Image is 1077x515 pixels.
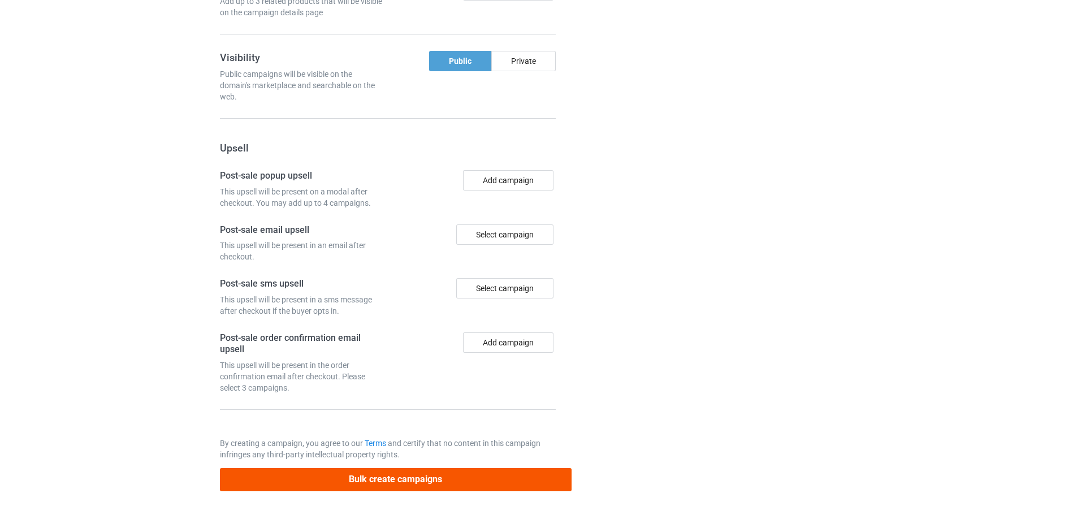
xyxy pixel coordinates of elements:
[220,360,384,393] div: This upsell will be present in the order confirmation email after checkout. Please select 3 campa...
[429,51,491,71] div: Public
[220,294,384,317] div: This upsell will be present in a sms message after checkout if the buyer opts in.
[365,439,386,448] a: Terms
[220,468,572,491] button: Bulk create campaigns
[220,170,384,182] h4: Post-sale popup upsell
[220,438,556,460] p: By creating a campaign, you agree to our and certify that no content in this campaign infringes a...
[220,240,384,262] div: This upsell will be present in an email after checkout.
[220,224,384,236] h4: Post-sale email upsell
[456,224,553,245] div: Select campaign
[220,68,384,102] div: Public campaigns will be visible on the domain's marketplace and searchable on the web.
[220,141,556,154] h3: Upsell
[491,51,556,71] div: Private
[220,332,384,356] h4: Post-sale order confirmation email upsell
[463,170,553,191] button: Add campaign
[220,51,384,64] h3: Visibility
[220,186,384,209] div: This upsell will be present on a modal after checkout. You may add up to 4 campaigns.
[456,278,553,298] div: Select campaign
[220,278,384,290] h4: Post-sale sms upsell
[463,332,553,353] button: Add campaign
